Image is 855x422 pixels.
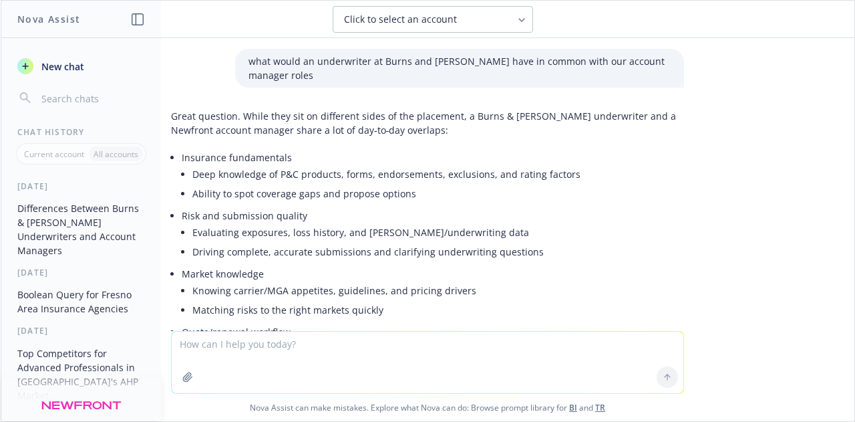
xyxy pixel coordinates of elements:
a: TR [595,402,605,413]
li: Ability to spot coverage gaps and propose options [192,184,684,203]
span: Click to select an account [344,13,457,26]
li: Evaluating exposures, loss history, and [PERSON_NAME]/underwriting data [192,223,684,242]
div: Chat History [1,126,161,138]
button: New chat [12,54,150,78]
li: Driving complete, accurate submissions and clarifying underwriting questions [192,242,684,261]
input: Search chats [39,89,145,108]
li: Insurance fundamentals [182,148,684,206]
button: Top Competitors for Advanced Professionals in [GEOGRAPHIC_DATA]'s AHP Market [12,342,150,407]
div: [DATE] [1,325,161,336]
button: Differences Between Burns & [PERSON_NAME] Underwriters and Account Managers [12,197,150,261]
li: Risk and submission quality [182,206,684,264]
li: Knowing carrier/MGA appetites, guidelines, and pricing drivers [192,281,684,300]
h1: Nova Assist [17,12,80,26]
p: All accounts [94,148,138,160]
li: Deep knowledge of P&C products, forms, endorsements, exclusions, and rating factors [192,165,684,184]
a: BI [569,402,577,413]
p: Current account [24,148,84,160]
span: Nova Assist can make mistakes. Explore what Nova can do: Browse prompt library for and [6,394,849,421]
span: New chat [39,60,84,74]
button: Boolean Query for Fresno Area Insurance Agencies [12,284,150,320]
div: [DATE] [1,181,161,192]
p: what would an underwriter at Burns and [PERSON_NAME] have in common with our account manager roles [248,54,671,82]
button: Click to select an account [333,6,533,33]
p: Great question. While they sit on different sides of the placement, a Burns & [PERSON_NAME] under... [171,109,684,137]
li: Matching risks to the right markets quickly [192,300,684,320]
li: Quote/renewal workflow [182,322,684,381]
li: Market knowledge [182,264,684,322]
div: [DATE] [1,267,161,278]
